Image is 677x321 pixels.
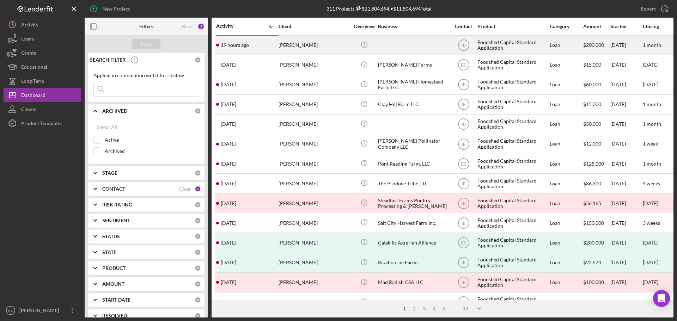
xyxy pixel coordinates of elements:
div: 311 Projects • $11,804,694 Total [327,6,432,12]
div: [PERSON_NAME] [18,303,63,319]
div: $12,000 [583,135,610,153]
div: Product Templates [21,116,62,132]
b: PRODUCT [102,265,126,271]
div: [PERSON_NAME] [279,135,349,153]
div: $60,000 [583,75,610,94]
div: Category [550,24,583,29]
div: Loan [550,36,583,55]
div: [PERSON_NAME] [279,56,349,74]
time: 3 weeks [643,220,660,226]
div: Dashboard [21,88,45,104]
div: Product [477,24,548,29]
text: IB [462,201,465,206]
text: ES [461,241,466,246]
div: Foodshed Capital Standard Application [477,293,548,311]
time: 2025-09-19 03:59 [221,161,236,167]
div: [DATE] [610,56,642,74]
button: Product Templates [4,116,81,130]
div: Pont Reading Farm, LLC [378,154,449,173]
div: 0 [195,313,201,319]
div: [DATE] [610,135,642,153]
div: Catskills Agrarian Alliance [378,233,449,252]
div: [PERSON_NAME] [279,293,349,311]
time: 1 month [643,121,661,127]
label: Archived [105,148,199,155]
div: Loan [550,293,583,311]
time: 1 month [643,101,661,107]
div: Export [641,2,656,16]
div: 3 [419,306,429,311]
div: [DATE] [610,194,642,212]
div: Applied in combination with filters below [93,73,199,78]
div: 1 [400,306,409,311]
span: $86,300 [583,180,601,186]
div: [PERSON_NAME] [279,115,349,134]
div: Razzbourne Farms [378,253,449,272]
button: Loans [4,32,81,46]
time: 2025-09-29 13:59 [221,101,236,107]
div: $200,000 [583,233,610,252]
div: [PERSON_NAME] Farms [378,56,449,74]
div: [PERSON_NAME] [279,194,349,212]
div: Clients [21,102,36,118]
div: 5 [439,306,449,311]
div: Foodshed Capital Standard Application [477,233,548,252]
div: Overview [351,24,377,29]
a: Dashboard [4,88,81,102]
div: [DATE] [610,273,642,292]
b: RESOLVED [102,313,127,319]
button: Grants [4,46,81,60]
div: Foodshed Capital Standard Application [477,194,548,212]
time: [DATE] [643,81,658,87]
div: Activity [216,23,247,29]
b: SEARCH FILTER [90,57,126,63]
time: 2025-09-27 11:21 [221,121,236,127]
div: 4 [429,306,439,311]
time: 2025-08-26 12:59 [221,279,236,285]
label: Active [105,136,199,143]
div: Open Intercom Messenger [653,290,670,307]
time: 2025-09-30 15:49 [221,62,236,68]
time: [DATE] [643,279,658,285]
div: 0 [195,249,201,255]
text: IB [462,82,465,87]
div: Activity [21,18,38,33]
div: Reset [182,24,194,29]
div: Loan [550,253,583,272]
div: New Project [102,2,130,16]
div: [PERSON_NAME] Pollinator Company LLC [378,135,449,153]
div: Mad Radish CSA LLC [378,273,449,292]
div: [DATE] [610,253,642,272]
div: [PERSON_NAME] Homestead Farm LLC [378,75,449,94]
b: AMOUNT [102,281,124,287]
div: Loan [550,56,583,74]
div: $56,165 [583,194,610,212]
div: [PERSON_NAME] [279,154,349,173]
div: 2 [409,306,419,311]
a: Educational [4,60,81,74]
time: 2025-08-28 19:43 [221,240,236,246]
div: Foodshed Capital Standard Application [477,115,548,134]
div: Contact [450,24,477,29]
div: Started [610,24,642,29]
div: 13 [459,306,472,311]
div: Loan [550,194,583,212]
div: [PERSON_NAME] [279,174,349,193]
div: Foodshed Capital Standard Application [477,154,548,173]
div: Loan [550,154,583,173]
div: 0 [195,297,201,303]
div: 0 [195,281,201,287]
text: IB [462,102,465,107]
div: [PERSON_NAME] [279,95,349,114]
div: [PERSON_NAME] [279,253,349,272]
div: [DATE] [610,214,642,232]
div: Loan [550,135,583,153]
div: [DATE] [610,293,642,311]
div: Loan [550,273,583,292]
time: 2025-08-21 15:21 [221,299,236,305]
div: 0 [195,217,201,224]
time: 2025-09-15 17:36 [221,200,236,206]
span: $125,000 [583,161,604,167]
